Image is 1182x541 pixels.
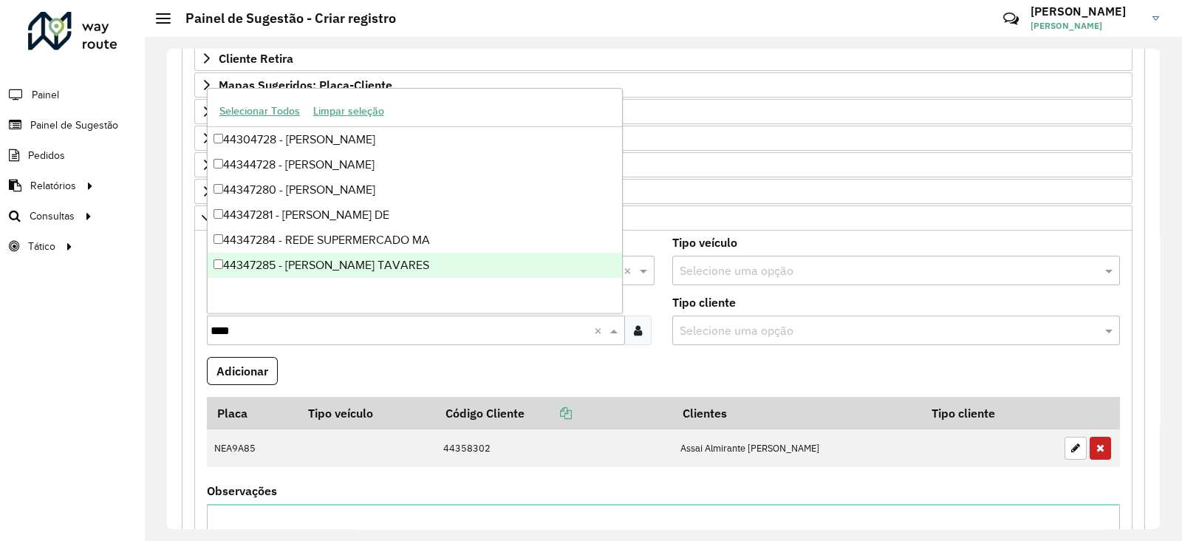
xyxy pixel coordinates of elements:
span: Clear all [594,321,607,339]
th: Clientes [672,397,921,429]
div: 44304728 - [PERSON_NAME] [208,127,622,152]
h3: [PERSON_NAME] [1031,4,1141,18]
ng-dropdown-panel: Options list [207,88,623,313]
a: Copiar [525,406,572,421]
a: Restrições FF: ACT [194,99,1133,124]
span: Painel [32,87,59,103]
th: Código Cliente [436,397,672,429]
button: Selecionar Todos [213,100,307,123]
label: Observações [207,482,277,500]
button: Limpar seleção [307,100,391,123]
a: Cliente Retira [194,46,1133,71]
a: Restrições Spot: Forma de Pagamento e Perfil de Descarga/Entrega [194,126,1133,151]
label: Tipo cliente [672,293,736,311]
div: 44344728 - [PERSON_NAME] [208,152,622,177]
a: Orientações Rota Vespertina Janela de horário extraordinária [194,179,1133,204]
td: 44358302 [436,429,672,467]
a: Rota Noturna/Vespertina [194,152,1133,177]
h2: Painel de Sugestão - Criar registro [171,10,396,27]
a: Mapas Sugeridos: Placa-Cliente [194,72,1133,98]
td: NEA9A85 [207,429,298,467]
th: Tipo veículo [298,397,435,429]
span: Consultas [30,208,75,224]
div: 44347285 - [PERSON_NAME] TAVARES [208,253,622,278]
a: Contato Rápido [995,3,1027,35]
td: Assai Almirante [PERSON_NAME] [672,429,921,467]
span: Clear all [624,262,636,279]
span: [PERSON_NAME] [1031,19,1141,33]
span: Mapas Sugeridos: Placa-Cliente [219,79,392,91]
span: Tático [28,239,55,254]
a: Pre-Roteirização AS / Orientações [194,205,1133,231]
label: Tipo veículo [672,234,737,251]
div: 44347280 - [PERSON_NAME] [208,177,622,203]
th: Tipo cliente [921,397,1056,429]
span: Pedidos [28,148,65,163]
th: Placa [207,397,298,429]
span: Painel de Sugestão [30,118,118,133]
span: Cliente Retira [219,52,293,64]
button: Adicionar [207,357,278,385]
div: 44347284 - REDE SUPERMERCADO MA [208,228,622,253]
div: 44347281 - [PERSON_NAME] DE [208,203,622,228]
span: Relatórios [30,178,76,194]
